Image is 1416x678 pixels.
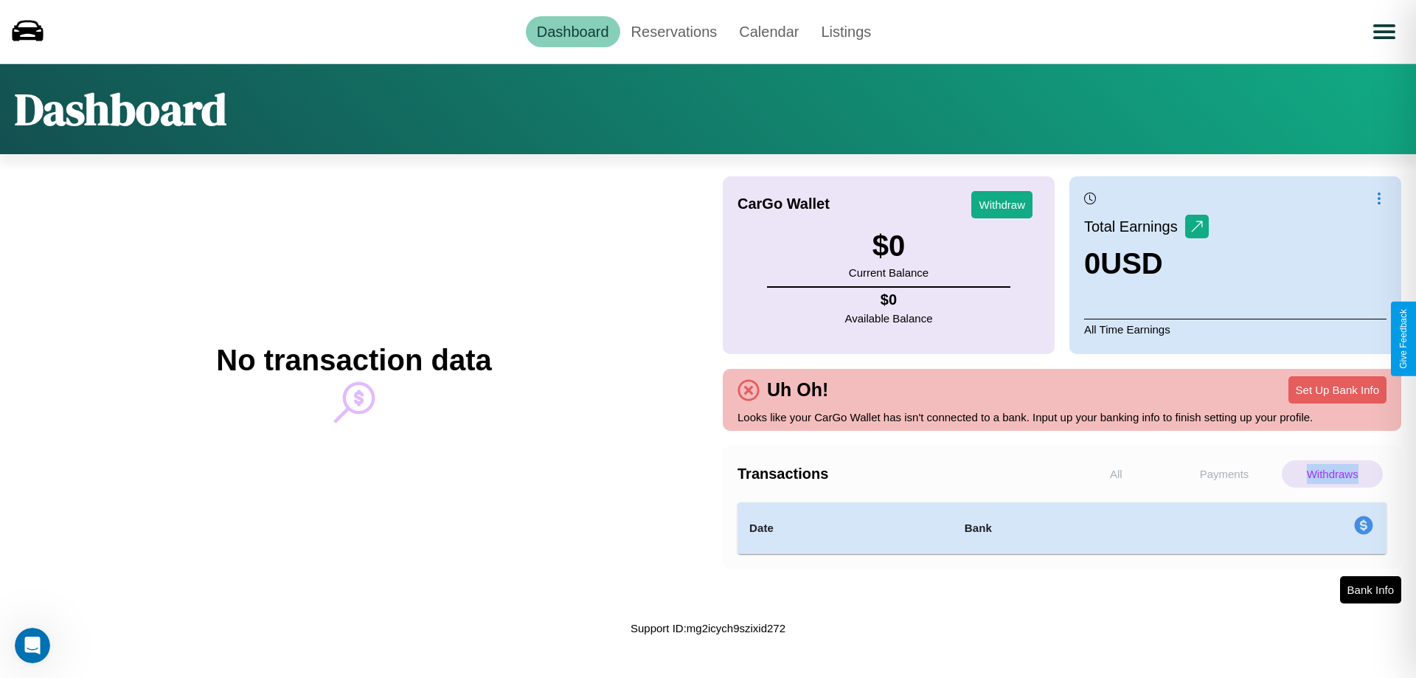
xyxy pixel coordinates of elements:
[526,16,620,47] a: Dashboard
[965,519,1170,537] h4: Bank
[971,191,1032,218] button: Withdraw
[845,291,933,308] h4: $ 0
[1084,247,1209,280] h3: 0 USD
[760,379,836,401] h4: Uh Oh!
[849,229,929,263] h3: $ 0
[737,196,830,212] h4: CarGo Wallet
[1398,309,1409,369] div: Give Feedback
[15,79,226,139] h1: Dashboard
[845,308,933,328] p: Available Balance
[728,16,810,47] a: Calendar
[15,628,50,663] iframe: Intercom live chat
[216,344,491,377] h2: No transaction data
[737,466,1062,482] h4: Transactions
[737,407,1386,427] p: Looks like your CarGo Wallet has isn't connected to a bank. Input up your banking info to finish ...
[1340,576,1401,603] button: Bank Info
[1288,376,1386,404] button: Set Up Bank Info
[749,519,941,537] h4: Date
[810,16,882,47] a: Listings
[620,16,729,47] a: Reservations
[1066,460,1167,488] p: All
[1084,213,1185,240] p: Total Earnings
[1282,460,1383,488] p: Withdraws
[631,618,785,638] p: Support ID: mg2icych9szixid272
[849,263,929,283] p: Current Balance
[1364,11,1405,52] button: Open menu
[1174,460,1275,488] p: Payments
[737,502,1386,554] table: simple table
[1084,319,1386,339] p: All Time Earnings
